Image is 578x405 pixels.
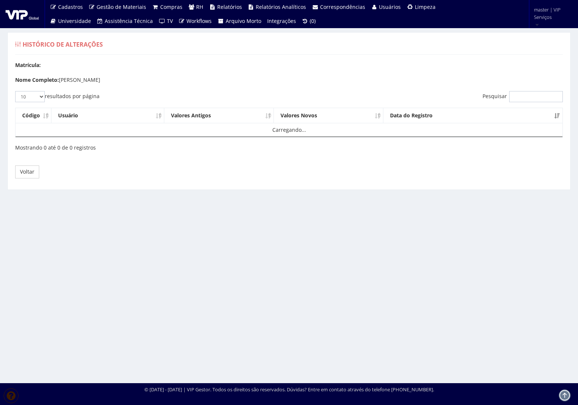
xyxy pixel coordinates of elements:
label: Pesquisar [483,91,563,102]
td: Carregando... [16,123,562,137]
div: © [DATE] - [DATE] | VIP Gestor. Todos os direitos são reservados. Dúvidas? Entre em contato atrav... [144,386,434,393]
span: Integrações [267,17,296,24]
span: Usuários [379,3,401,10]
a: Arquivo Morto [215,14,264,28]
span: Relatórios Analíticos [256,3,306,10]
span: Histórico de Alterações [23,40,103,48]
a: Workflows [176,14,215,28]
div: [PERSON_NAME] [15,76,190,86]
label: Nome Completo: [15,76,59,84]
span: Gestão de Materiais [97,3,146,10]
a: Integrações [264,14,299,28]
div: Mostrando 0 até 0 de 0 registros [15,141,96,151]
span: Relatórios [217,3,242,10]
label: Matrícula: [15,61,41,69]
a: Voltar [15,165,39,178]
a: TV [156,14,176,28]
img: logo [6,9,39,20]
span: Assistência Técnica [105,17,153,24]
select: resultados por página [15,91,45,102]
th: Código: Ordenar colunas de forma ascendente [16,108,51,123]
span: Compras [160,3,182,10]
a: (0) [299,14,319,28]
span: Arquivo Morto [226,17,261,24]
span: Workflows [186,17,212,24]
span: Cadastros [58,3,83,10]
span: (0) [310,17,316,24]
span: RH [196,3,203,10]
th: Usuário: Ordenar colunas de forma ascendente [51,108,164,123]
th: Valores Novos: Ordenar colunas de forma ascendente [274,108,383,123]
span: master | VIP Serviços [534,6,568,21]
span: Limpeza [415,3,436,10]
th: Valores Antigos: Ordenar colunas de forma ascendente [164,108,274,123]
a: Universidade [47,14,94,28]
input: Pesquisar [509,91,563,102]
span: Universidade [58,17,91,24]
span: Correspondências [320,3,365,10]
label: resultados por página [15,91,100,102]
a: Assistência Técnica [94,14,156,28]
th: Data do Registro: Ordenar colunas de forma ascendente [383,108,562,123]
span: TV [167,17,173,24]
